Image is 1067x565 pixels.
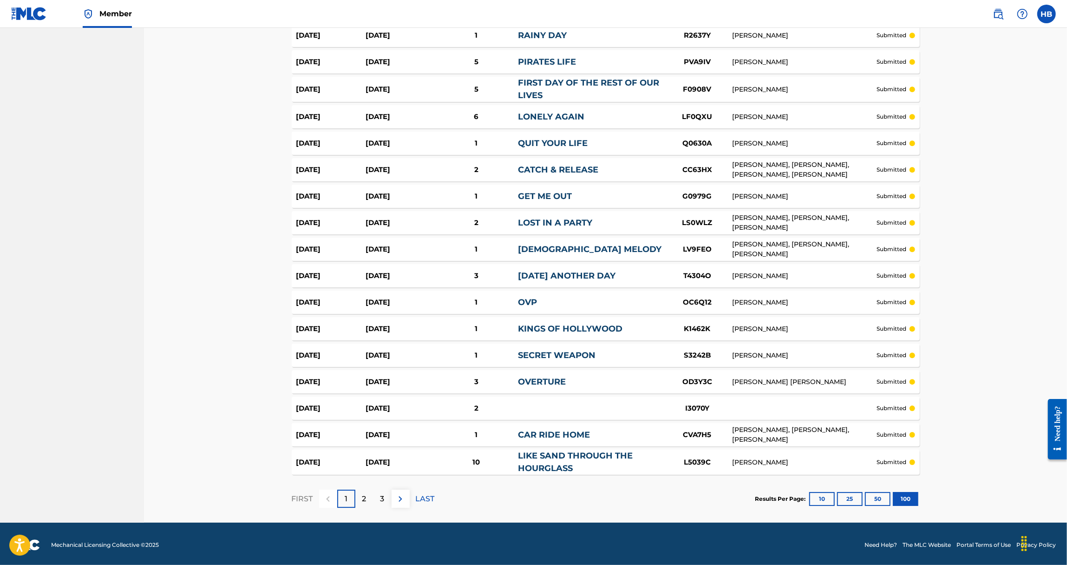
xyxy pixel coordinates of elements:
[732,298,877,307] div: [PERSON_NAME]
[518,57,576,67] a: PIRATES LIFE
[366,191,435,202] div: [DATE]
[662,30,732,41] div: R2637Y
[662,297,732,308] div: OC6Q12
[1017,8,1028,20] img: help
[366,297,435,308] div: [DATE]
[732,425,877,445] div: [PERSON_NAME], [PERSON_NAME], [PERSON_NAME]
[366,138,435,149] div: [DATE]
[296,297,366,308] div: [DATE]
[877,219,907,227] p: submitted
[732,160,877,179] div: [PERSON_NAME], [PERSON_NAME], [PERSON_NAME], [PERSON_NAME]
[518,244,661,254] a: [DEMOGRAPHIC_DATA] MELODY
[296,30,366,41] div: [DATE]
[993,8,1004,20] img: search
[296,112,366,122] div: [DATE]
[877,351,907,359] p: submitted
[435,377,518,387] div: 3
[366,430,435,440] div: [DATE]
[435,457,518,468] div: 10
[989,5,1008,23] a: Public Search
[732,112,877,122] div: [PERSON_NAME]
[1017,530,1032,558] div: Drag
[518,350,596,360] a: SECRET WEAPON
[662,377,732,387] div: OD3Y3C
[518,430,590,440] a: CAR RIDE HOME
[366,324,435,334] div: [DATE]
[518,271,615,281] a: [DATE] ANOTHER DAY
[296,218,366,228] div: [DATE]
[662,112,732,122] div: LF0QXU
[416,493,435,505] p: LAST
[296,57,366,67] div: [DATE]
[292,493,313,505] p: FIRST
[435,324,518,334] div: 1
[435,191,518,202] div: 1
[366,218,435,228] div: [DATE]
[435,57,518,67] div: 5
[877,139,907,147] p: submitted
[662,271,732,281] div: T4304O
[11,7,47,20] img: MLC Logo
[435,138,518,149] div: 1
[99,8,132,19] span: Member
[518,78,659,100] a: FIRST DAY OF THE REST OF OUR LIVES
[732,239,877,259] div: [PERSON_NAME], [PERSON_NAME], [PERSON_NAME]
[83,8,94,20] img: Top Rightsholder
[362,493,367,505] p: 2
[732,213,877,233] div: [PERSON_NAME], [PERSON_NAME], [PERSON_NAME]
[296,191,366,202] div: [DATE]
[1021,520,1067,565] iframe: Chat Widget
[662,457,732,468] div: L5039C
[732,377,877,387] div: [PERSON_NAME] [PERSON_NAME]
[435,165,518,175] div: 2
[518,297,537,307] a: OVP
[877,31,907,40] p: submitted
[877,85,907,93] p: submitted
[877,325,907,333] p: submitted
[732,351,877,360] div: [PERSON_NAME]
[435,84,518,95] div: 5
[1013,5,1032,23] div: Help
[877,431,907,439] p: submitted
[1016,541,1056,549] a: Privacy Policy
[877,272,907,280] p: submitted
[877,378,907,386] p: submitted
[662,57,732,67] div: PVA9IV
[732,271,877,281] div: [PERSON_NAME]
[435,297,518,308] div: 1
[662,403,732,414] div: I3070Y
[518,218,592,228] a: LOST IN A PARTY
[435,218,518,228] div: 2
[877,245,907,253] p: submitted
[296,377,366,387] div: [DATE]
[1037,5,1056,23] div: User Menu
[435,350,518,361] div: 1
[296,457,366,468] div: [DATE]
[877,58,907,66] p: submitted
[435,112,518,122] div: 6
[296,271,366,281] div: [DATE]
[366,403,435,414] div: [DATE]
[903,541,951,549] a: The MLC Website
[877,404,907,412] p: submitted
[877,113,907,121] p: submitted
[366,57,435,67] div: [DATE]
[1041,392,1067,467] iframe: Resource Center
[662,218,732,228] div: LS0WLZ
[877,298,907,306] p: submitted
[518,30,567,40] a: RAINY DAY
[296,165,366,175] div: [DATE]
[366,350,435,361] div: [DATE]
[864,541,897,549] a: Need Help?
[732,57,877,67] div: [PERSON_NAME]
[732,192,877,201] div: [PERSON_NAME]
[296,324,366,334] div: [DATE]
[518,451,633,473] a: LIKE SAND THROUGH THE HOURGLASS
[865,492,890,506] button: 50
[435,30,518,41] div: 1
[877,192,907,200] p: submitted
[296,84,366,95] div: [DATE]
